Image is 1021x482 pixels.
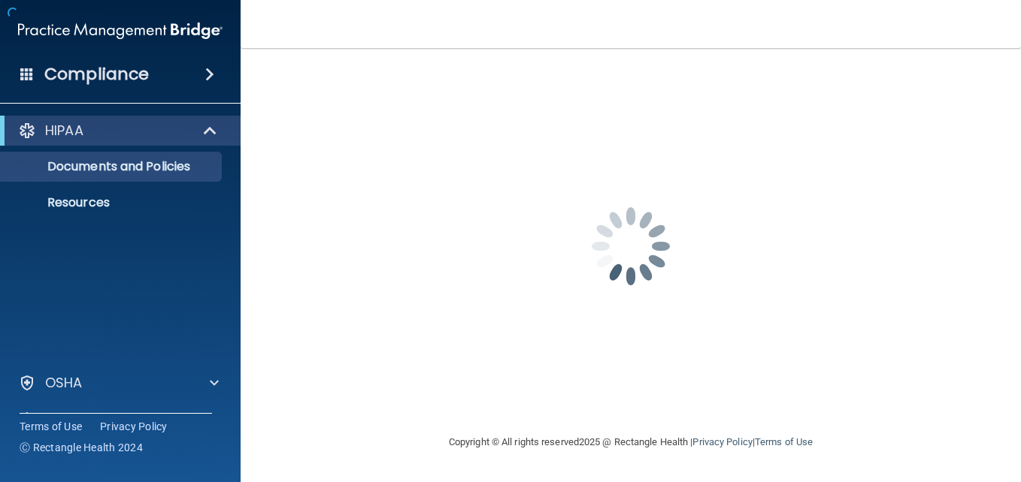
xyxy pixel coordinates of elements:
a: OSHA [18,374,219,392]
div: Copyright © All rights reserved 2025 @ Rectangle Health | | [356,418,905,466]
img: PMB logo [18,16,223,46]
a: Terms of Use [20,419,82,434]
p: OSHA [45,374,83,392]
a: Terms of Use [755,436,813,447]
a: Privacy Policy [100,419,168,434]
h4: Compliance [44,64,149,85]
p: HIPAA [45,122,83,140]
p: Resources [10,195,215,210]
span: Ⓒ Rectangle Health 2024 [20,440,143,455]
a: HIPAA [18,122,218,140]
img: spinner.e123f6fc.gif [556,171,706,321]
p: Documents and Policies [10,159,215,174]
a: OfficeSafe University [18,410,219,428]
p: OfficeSafe University [45,410,187,428]
a: Privacy Policy [692,436,752,447]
